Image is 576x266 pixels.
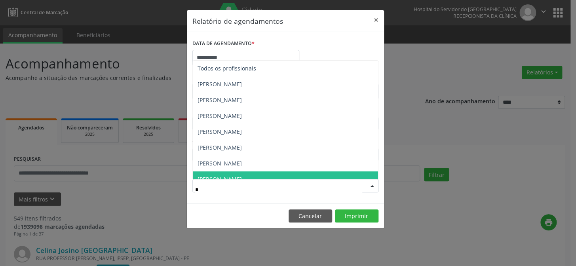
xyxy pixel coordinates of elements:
[198,160,242,167] span: [PERSON_NAME]
[198,175,242,183] span: [PERSON_NAME]
[198,96,242,104] span: [PERSON_NAME]
[198,80,242,88] span: [PERSON_NAME]
[289,209,332,223] button: Cancelar
[192,16,283,26] h5: Relatório de agendamentos
[198,128,242,135] span: [PERSON_NAME]
[335,209,378,223] button: Imprimir
[198,112,242,120] span: [PERSON_NAME]
[192,38,255,50] label: DATA DE AGENDAMENTO
[198,144,242,151] span: [PERSON_NAME]
[198,65,256,72] span: Todos os profissionais
[368,10,384,30] button: Close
